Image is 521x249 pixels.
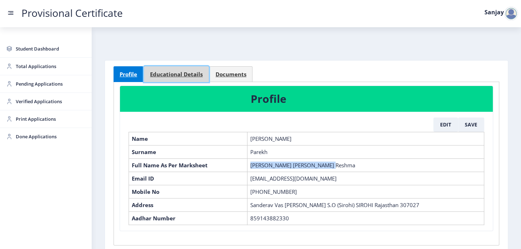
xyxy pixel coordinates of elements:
[129,198,247,211] th: Address
[247,132,484,145] td: [PERSON_NAME]
[14,9,130,17] a: Provisional Certificate
[458,118,484,132] button: Save
[247,211,484,225] td: 859143882330
[16,80,86,88] span: Pending Applications
[129,172,247,185] th: Email ID
[247,198,484,211] td: Sanderav Vas [PERSON_NAME] S.O (Sirohi) SIROHI Rajasthan 307027
[129,158,247,172] th: Full Name As Per Marksheet
[150,72,203,77] span: Educational Details
[16,62,86,71] span: Total Applications
[247,158,484,172] td: [PERSON_NAME] [PERSON_NAME] Reshma
[247,145,484,158] td: Parekh
[129,132,247,145] th: Name
[247,172,484,185] td: [EMAIL_ADDRESS][DOMAIN_NAME]
[129,185,247,198] th: Mobile No
[247,185,484,198] td: [PHONE_NUMBER]
[433,118,458,132] button: Edit
[216,72,246,77] span: Documents
[484,9,504,15] label: Sanjay
[129,145,247,158] th: Surname
[16,44,86,53] span: Student Dashboard
[16,132,86,141] span: Done Applications
[129,211,247,225] th: Aadhar Number
[120,72,137,77] span: Profile
[251,92,392,106] h3: Profile
[16,115,86,123] span: Print Applications
[16,97,86,106] span: Verified Applications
